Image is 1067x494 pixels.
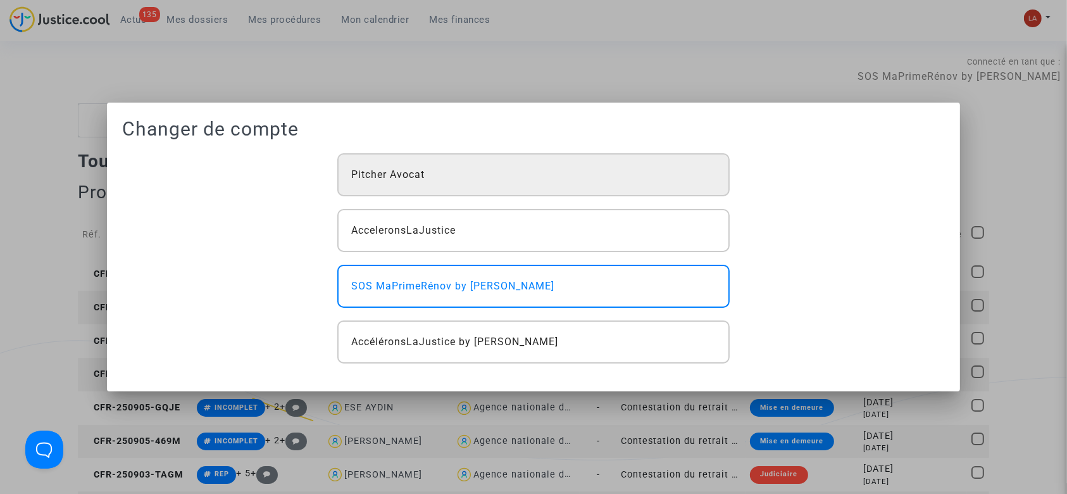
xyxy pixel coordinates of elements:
span: Pitcher Avocat [351,167,425,182]
span: SOS MaPrimeRénov by [PERSON_NAME] [351,279,554,294]
iframe: Help Scout Beacon - Open [25,431,63,469]
span: AcceleronsLaJustice [351,223,456,238]
span: AccéléronsLaJustice by [PERSON_NAME] [351,334,558,350]
h1: Changer de compte [122,118,945,141]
